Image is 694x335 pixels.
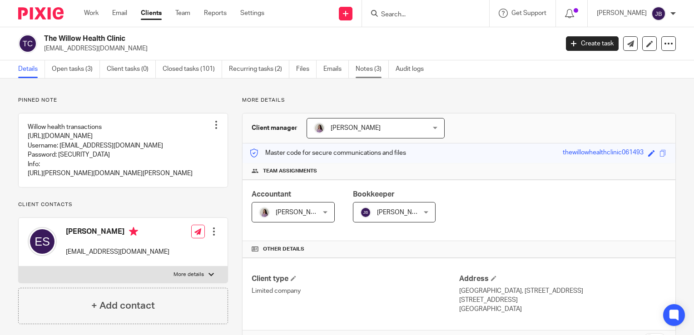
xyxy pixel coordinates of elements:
h3: Client manager [252,123,297,133]
a: Closed tasks (101) [163,60,222,78]
a: Email [112,9,127,18]
a: Clients [141,9,162,18]
p: Client contacts [18,201,228,208]
p: More details [173,271,204,278]
span: [PERSON_NAME] [377,209,427,216]
a: Reports [204,9,227,18]
h4: + Add contact [91,299,155,313]
h2: The Willow Health Clinic [44,34,451,44]
a: Emails [323,60,349,78]
a: Work [84,9,99,18]
img: svg%3E [651,6,666,21]
span: Team assignments [263,167,317,175]
span: Other details [263,246,304,253]
p: [EMAIL_ADDRESS][DOMAIN_NAME] [44,44,552,53]
p: [STREET_ADDRESS] [459,296,666,305]
img: svg%3E [360,207,371,218]
a: Details [18,60,45,78]
a: Notes (3) [356,60,389,78]
a: Settings [240,9,264,18]
a: Create task [566,36,619,51]
img: Olivia.jpg [314,123,325,133]
h4: [PERSON_NAME] [66,227,169,238]
i: Primary [129,227,138,236]
span: Get Support [511,10,546,16]
input: Search [380,11,462,19]
img: svg%3E [28,227,57,256]
p: [GEOGRAPHIC_DATA] [459,305,666,314]
p: [PERSON_NAME] [597,9,647,18]
div: thewillowhealthclinic061493 [563,148,644,158]
a: Audit logs [396,60,431,78]
img: svg%3E [18,34,37,53]
img: Pixie [18,7,64,20]
span: [PERSON_NAME] [331,125,381,131]
span: Bookkeeper [353,191,395,198]
a: Recurring tasks (2) [229,60,289,78]
a: Client tasks (0) [107,60,156,78]
img: Olivia.jpg [259,207,270,218]
p: [EMAIL_ADDRESS][DOMAIN_NAME] [66,247,169,256]
a: Open tasks (3) [52,60,100,78]
span: Accountant [252,191,291,198]
span: [PERSON_NAME] [276,209,326,216]
h4: Address [459,274,666,284]
p: [GEOGRAPHIC_DATA], [STREET_ADDRESS] [459,286,666,296]
p: Limited company [252,286,459,296]
a: Team [175,9,190,18]
p: Master code for secure communications and files [249,148,406,158]
p: Pinned note [18,97,228,104]
h4: Client type [252,274,459,284]
p: More details [242,97,676,104]
a: Files [296,60,317,78]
